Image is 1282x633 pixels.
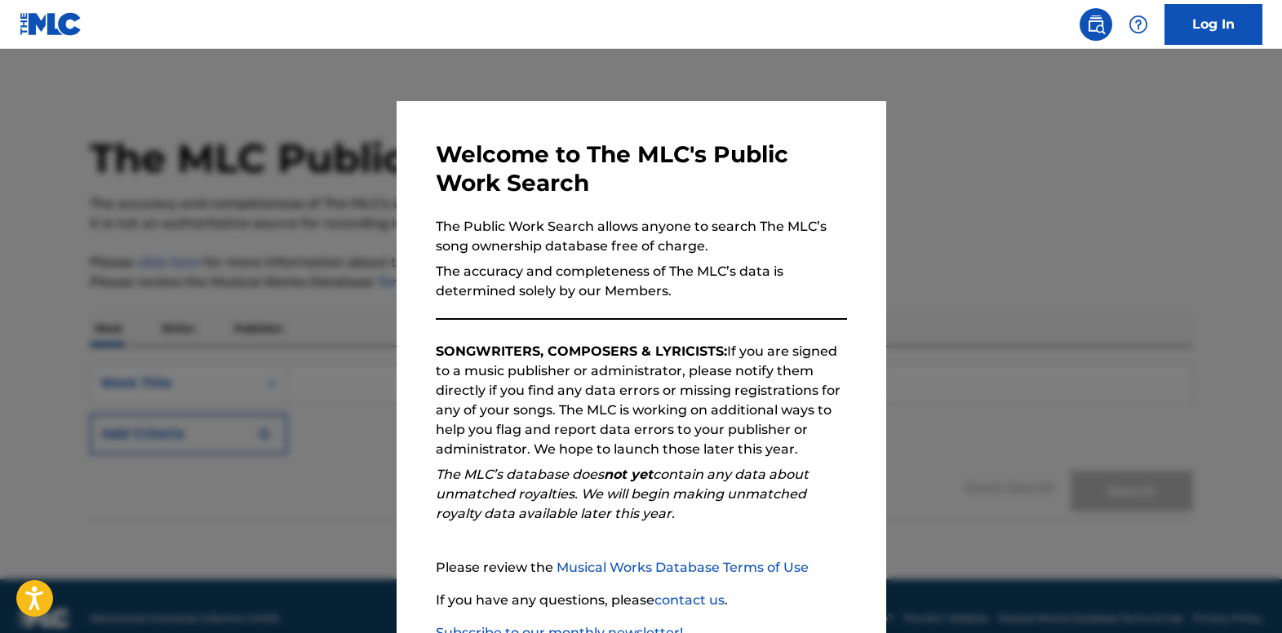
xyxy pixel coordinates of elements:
[1086,15,1106,34] img: search
[1122,8,1155,41] div: Help
[1129,15,1148,34] img: help
[1164,4,1262,45] a: Log In
[436,262,847,301] p: The accuracy and completeness of The MLC’s data is determined solely by our Members.
[436,343,727,359] strong: SONGWRITERS, COMPOSERS & LYRICISTS:
[436,217,847,256] p: The Public Work Search allows anyone to search The MLC’s song ownership database free of charge.
[436,591,847,610] p: If you have any questions, please .
[436,342,847,459] p: If you are signed to a music publisher or administrator, please notify them directly if you find ...
[557,560,809,575] a: Musical Works Database Terms of Use
[20,12,82,36] img: MLC Logo
[436,140,847,197] h3: Welcome to The MLC's Public Work Search
[436,558,847,578] p: Please review the
[604,467,653,482] strong: not yet
[1080,8,1112,41] a: Public Search
[436,467,809,521] em: The MLC’s database does contain any data about unmatched royalties. We will begin making unmatche...
[654,592,725,608] a: contact us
